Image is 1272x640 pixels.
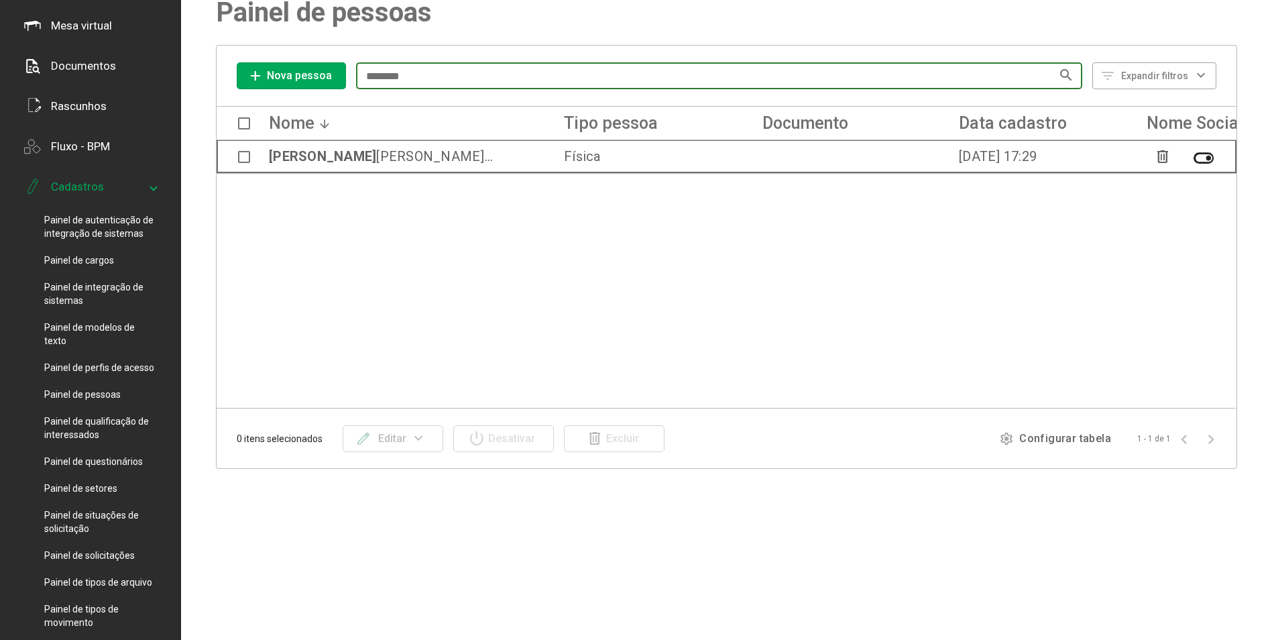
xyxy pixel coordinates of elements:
button: Excluir [564,425,664,452]
div: Mesa virtual [51,19,112,32]
span: Painel de tipos de arquivo [44,576,152,589]
mat-icon: delete [1155,149,1171,165]
mat-icon: search [1058,66,1074,83]
mat-expansion-panel-header: Cadastros [24,166,156,207]
span: Configurar tabela [1019,432,1111,445]
div: Tipo pessoa [564,113,702,133]
span: Painel de modelos de texto [44,321,156,348]
span: Excluir [606,432,639,445]
div: Editar [355,427,406,451]
div: Documento [762,113,899,133]
span: Painel de qualificação de interessados [44,415,156,441]
mat-icon: settings [999,431,1014,446]
span: Painel de setores [44,482,117,495]
mat-icon: add [247,68,264,84]
div: Cadastros [51,180,104,193]
div: Data cadastro [959,113,1086,133]
span: Nova pessoa [267,69,332,82]
span: Painel de questionários [44,455,143,468]
div: Fluxo - BPM [51,140,110,153]
button: Página anterior [1171,425,1198,452]
mat-paginator: Select page [1132,420,1230,458]
div: 0 itens selecionados [237,433,323,444]
div: Física [564,150,601,163]
mat-icon: toggle_on [1193,147,1215,165]
span: Painel de perfis de acesso [44,361,154,374]
span: Painel de pessoas [44,388,121,401]
span: Painel de tipos de movimento [44,602,156,629]
div: [PERSON_NAME] Kina [269,150,504,163]
div: 1 - 1 de 1 [1137,434,1171,443]
mat-icon: expand_more [406,431,431,447]
button: Página seguinte [1198,425,1224,452]
span: Painel de solicitações [44,549,135,562]
b: [PERSON_NAME] [269,148,376,164]
button: Nova pessoa [237,62,346,89]
div: [DATE] 17:29 [959,150,1037,163]
div: Nome [269,113,504,133]
div: Documentos [51,59,116,72]
span: Painel de autenticação de integração de sistemas [44,213,156,240]
span: Painel de situações de solicitação [44,509,156,535]
button: Editar [343,425,443,452]
button: Desativar [453,425,554,452]
mat-icon: power_settings_new [469,431,485,447]
mat-icon: delete [587,431,603,447]
span: Painel de integração de sistemas [44,280,156,307]
span: Painel de cargos [44,254,114,267]
span: Desativar [488,432,535,445]
div: Rascunhos [51,99,107,113]
mat-icon: edit [355,431,371,447]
